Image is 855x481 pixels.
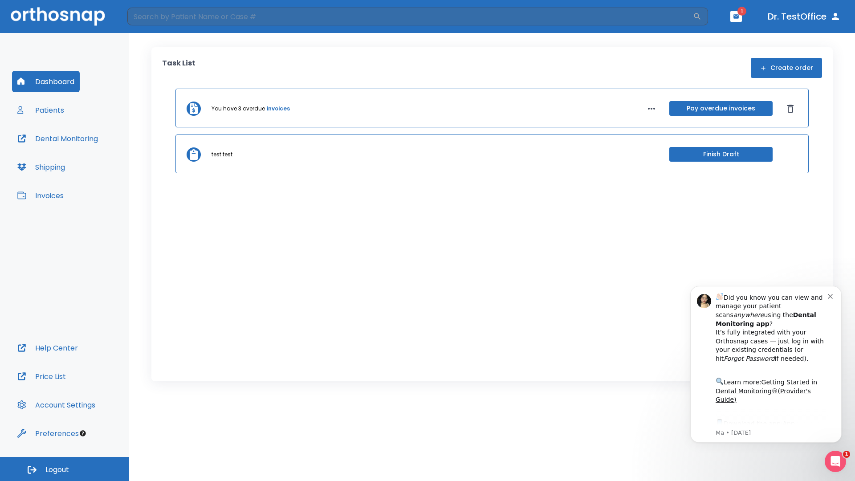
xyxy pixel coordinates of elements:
[12,366,71,387] button: Price List
[843,451,850,458] span: 1
[151,19,158,26] button: Dismiss notification
[12,337,83,359] button: Help Center
[12,99,69,121] button: Patients
[12,185,69,206] button: Invoices
[12,394,101,416] button: Account Settings
[669,147,773,162] button: Finish Draft
[11,7,105,25] img: Orthosnap
[12,128,103,149] button: Dental Monitoring
[764,8,844,24] button: Dr. TestOffice
[39,147,118,163] a: App Store
[12,156,70,178] button: Shipping
[12,423,84,444] button: Preferences
[669,101,773,116] button: Pay overdue invoices
[212,105,265,113] p: You have 3 overdue
[39,156,151,164] p: Message from Ma, sent 3w ago
[267,105,290,113] a: invoices
[677,273,855,457] iframe: Intercom notifications message
[737,7,746,16] span: 1
[45,465,69,475] span: Logout
[825,451,846,472] iframe: Intercom live chat
[12,71,80,92] button: Dashboard
[162,58,195,78] p: Task List
[39,145,151,191] div: Download the app: | ​ Let us know if you need help getting started!
[79,429,87,437] div: Tooltip anchor
[212,151,232,159] p: test test
[783,102,798,116] button: Dismiss
[751,58,822,78] button: Create order
[127,8,693,25] input: Search by Patient Name or Case #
